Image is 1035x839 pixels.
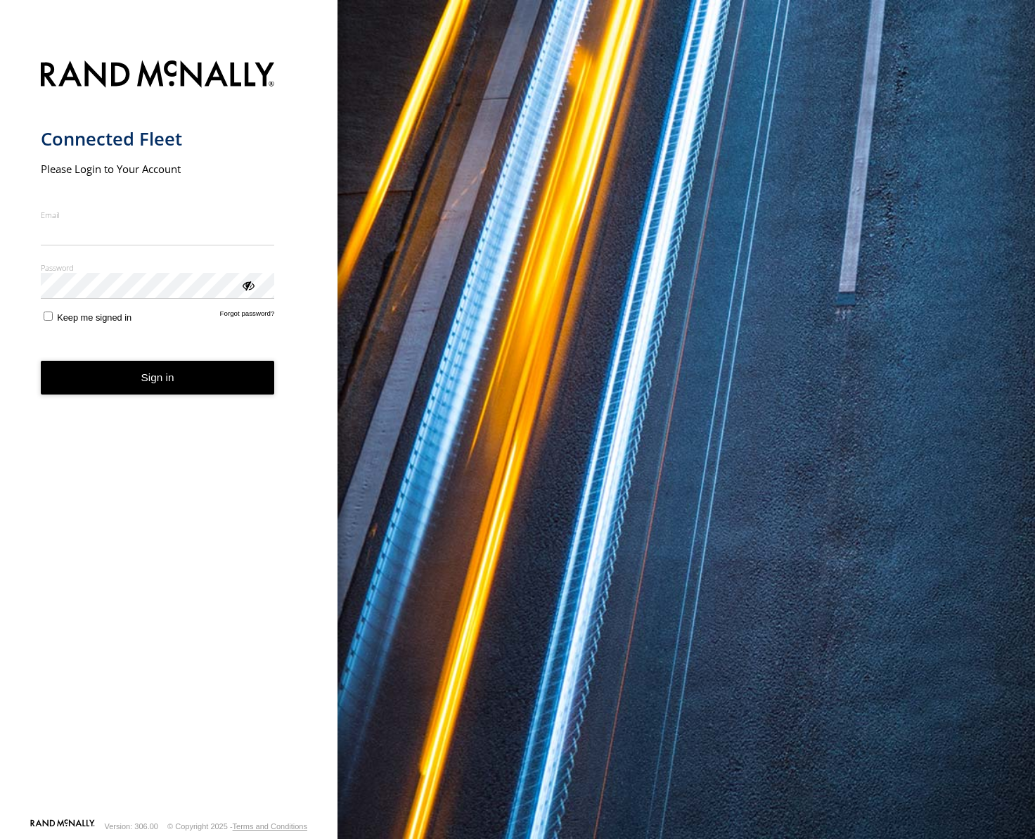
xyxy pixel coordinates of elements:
[41,162,275,176] h2: Please Login to Your Account
[167,822,307,831] div: © Copyright 2025 -
[41,361,275,395] button: Sign in
[41,52,297,818] form: main
[30,819,95,833] a: Visit our Website
[41,58,275,94] img: Rand McNally
[240,278,255,292] div: ViewPassword
[41,262,275,273] label: Password
[233,822,307,831] a: Terms and Conditions
[57,312,131,323] span: Keep me signed in
[44,312,53,321] input: Keep me signed in
[220,309,275,323] a: Forgot password?
[105,822,158,831] div: Version: 306.00
[41,127,275,150] h1: Connected Fleet
[41,210,275,220] label: Email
